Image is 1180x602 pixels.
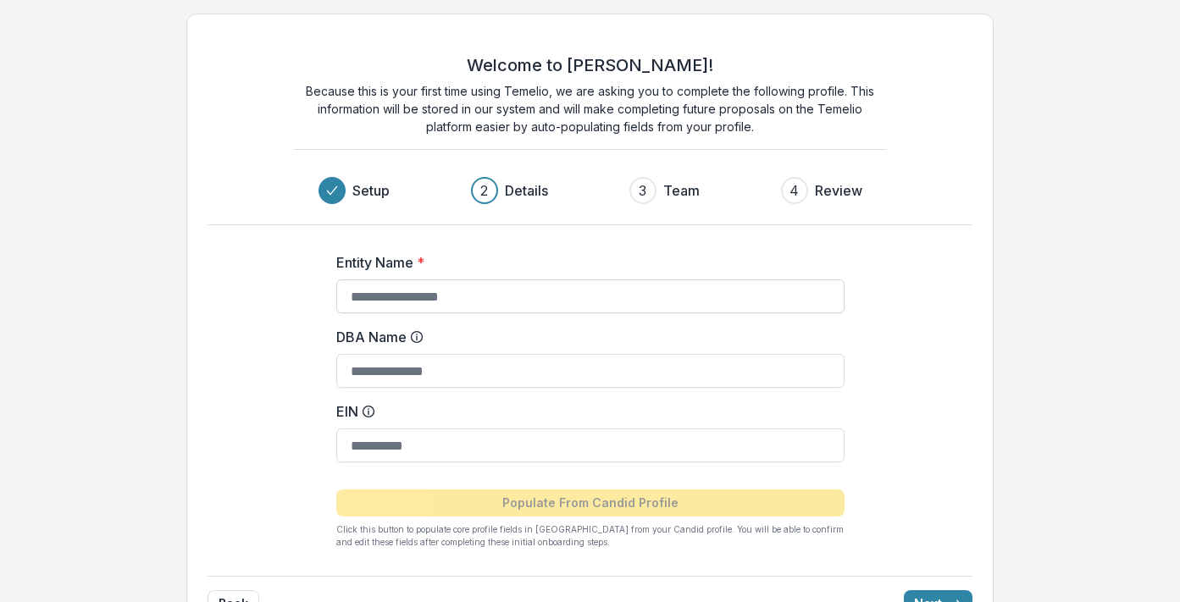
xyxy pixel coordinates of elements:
[480,180,488,201] div: 2
[815,180,862,201] h3: Review
[336,252,834,273] label: Entity Name
[336,489,845,516] button: Populate From Candid Profile
[336,327,834,347] label: DBA Name
[639,180,646,201] div: 3
[336,523,845,549] p: Click this button to populate core profile fields in [GEOGRAPHIC_DATA] from your Candid profile. ...
[663,180,700,201] h3: Team
[505,180,548,201] h3: Details
[336,401,834,422] label: EIN
[789,180,799,201] div: 4
[352,180,390,201] h3: Setup
[467,55,713,75] h2: Welcome to [PERSON_NAME]!
[319,177,862,204] div: Progress
[294,82,887,135] p: Because this is your first time using Temelio, we are asking you to complete the following profil...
